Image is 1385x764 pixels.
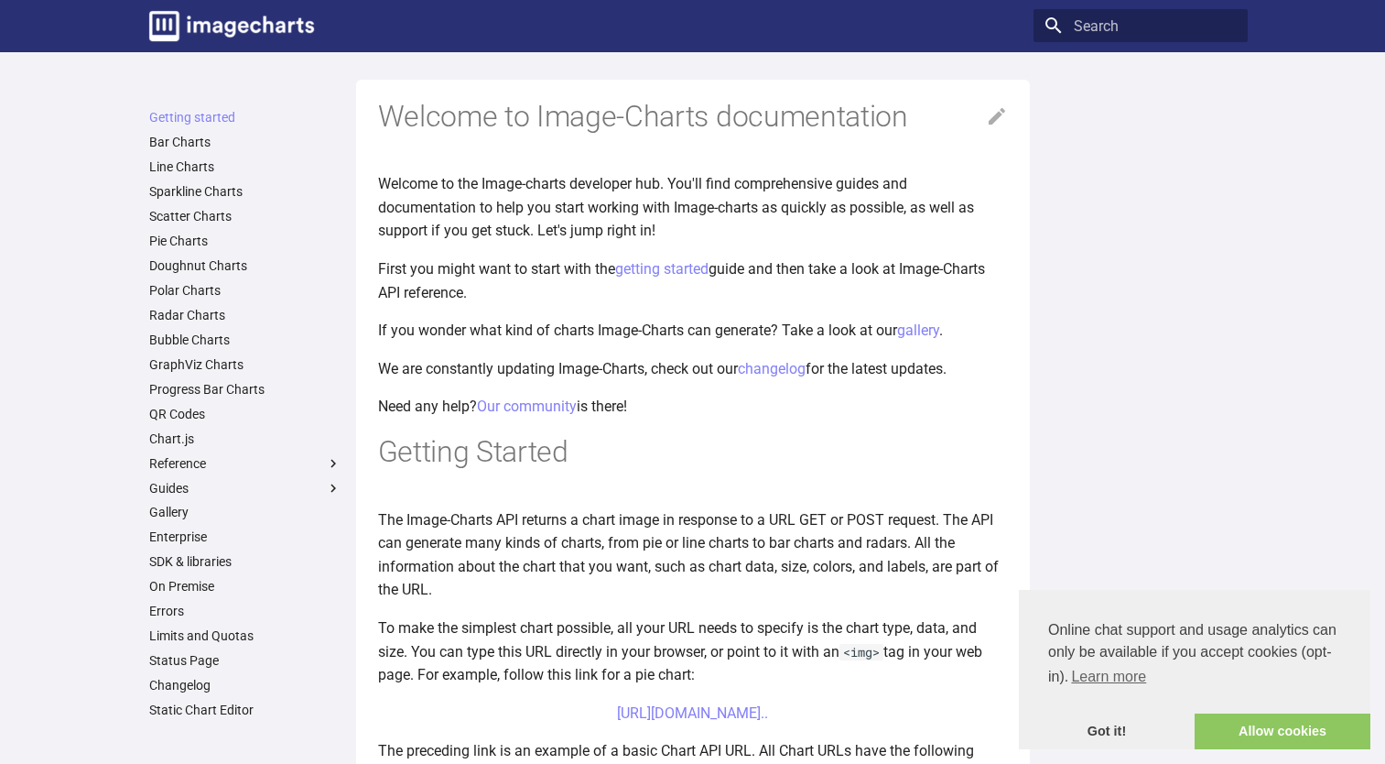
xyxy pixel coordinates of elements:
p: We are constantly updating Image-Charts, check out our for the latest updates. [378,357,1008,381]
p: The Image-Charts API returns a chart image in response to a URL GET or POST request. The API can ... [378,508,1008,602]
a: Getting started [149,109,341,126]
a: SDK & libraries [149,553,341,570]
a: Bar Charts [149,134,341,150]
p: Welcome to the Image-charts developer hub. You'll find comprehensive guides and documentation to ... [378,172,1008,243]
a: On Premise [149,578,341,595]
a: dismiss cookie message [1019,714,1195,750]
a: Sparkline Charts [149,183,341,200]
p: If you wonder what kind of charts Image-Charts can generate? Take a look at our . [378,319,1008,343]
a: Errors [149,603,341,619]
h1: Welcome to Image-Charts documentation [378,98,1008,136]
a: Radar Charts [149,307,341,323]
a: Limits and Quotas [149,628,341,644]
a: getting started [615,260,709,278]
a: Line Charts [149,158,341,175]
p: To make the simplest chart possible, all your URL needs to specify is the chart type, data, and s... [378,617,1008,687]
a: GraphViz Charts [149,356,341,373]
img: logo [149,11,314,41]
a: QR Codes [149,406,341,422]
a: Enterprise [149,529,341,545]
a: Status Page [149,652,341,669]
h1: Getting Started [378,433,1008,472]
span: Online chat support and usage analytics can only be available if you accept cookies (opt-in). [1048,619,1341,691]
a: Scatter Charts [149,208,341,224]
a: Our community [477,398,577,415]
a: Static Chart Editor [149,702,341,718]
a: allow cookies [1195,714,1370,750]
a: Changelog [149,677,341,693]
a: Gallery [149,504,341,520]
code: <img> [839,644,883,660]
input: Search [1033,9,1248,42]
p: Need any help? is there! [378,395,1008,419]
a: [URL][DOMAIN_NAME].. [617,704,768,722]
a: gallery [897,322,939,339]
label: Reference [149,455,341,472]
label: Guides [149,480,341,497]
a: learn more about cookies [1068,663,1149,691]
a: Polar Charts [149,282,341,299]
a: Bubble Charts [149,332,341,348]
a: changelog [738,360,806,377]
a: Doughnut Charts [149,257,341,274]
a: Progress Bar Charts [149,381,341,398]
div: cookieconsent [1019,590,1370,749]
p: First you might want to start with the guide and then take a look at Image-Charts API reference. [378,257,1008,304]
a: Chart.js [149,431,341,447]
a: Image-Charts documentation [142,4,321,49]
a: Pie Charts [149,233,341,249]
